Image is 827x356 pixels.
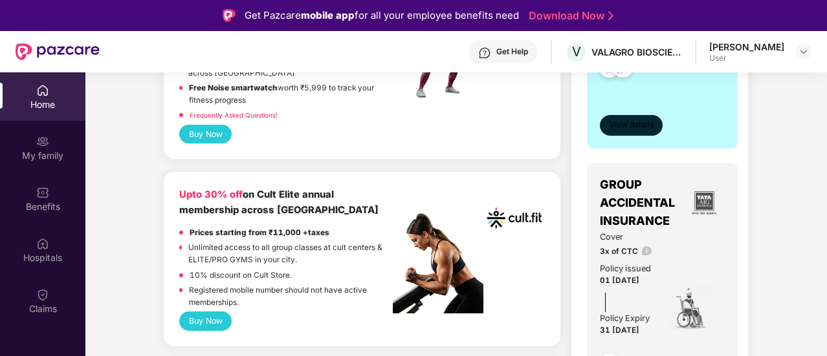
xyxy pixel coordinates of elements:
img: svg+xml;base64,PHN2ZyB3aWR0aD0iMjAiIGhlaWdodD0iMjAiIHZpZXdCb3g9IjAgMCAyMCAyMCIgZmlsbD0ibm9uZSIgeG... [36,135,49,148]
p: worth ₹5,999 to track your fitness progress [189,82,393,106]
span: View details [610,119,654,131]
button: Buy Now [179,311,232,330]
b: on Cult Elite annual membership across [GEOGRAPHIC_DATA] [179,189,379,215]
button: View details [600,115,663,136]
img: Logo [223,9,236,22]
div: VALAGRO BIOSCIENCES [591,46,682,58]
img: info [642,246,652,256]
span: 31 [DATE] [600,326,639,335]
img: cult.png [484,187,545,248]
span: Cover [600,231,652,244]
img: pc2.png [393,213,483,313]
div: Policy issued [600,262,651,275]
p: Unlimited access to all group classes at cult centers & ELITE/PRO GYMS in your city. [188,242,393,266]
strong: mobile app [301,9,355,21]
span: 01 [DATE] [600,276,639,285]
div: Get Pazcare for all your employee benefits need [245,8,519,23]
span: 3x of CTC [600,246,652,258]
div: Policy Expiry [600,312,650,325]
div: User [709,53,784,63]
a: Download Now [529,9,610,23]
div: Get Help [496,47,528,57]
b: Upto 30% off [179,189,243,200]
img: Stroke [608,9,613,23]
span: GROUP ACCIDENTAL INSURANCE [600,176,683,231]
img: svg+xml;base64,PHN2ZyBpZD0iSG9zcGl0YWxzIiB4bWxucz0iaHR0cDovL3d3dy53My5vcmcvMjAwMC9zdmciIHdpZHRoPS... [36,237,49,250]
img: New Pazcare Logo [16,43,100,60]
button: Buy Now [179,125,232,143]
img: svg+xml;base64,PHN2ZyBpZD0iQ2xhaW0iIHhtbG5zPSJodHRwOi8vd3d3LnczLm9yZy8yMDAwL3N2ZyIgd2lkdGg9IjIwIi... [36,288,49,301]
img: svg+xml;base64,PHN2ZyBpZD0iQmVuZWZpdHMiIHhtbG5zPSJodHRwOi8vd3d3LnczLm9yZy8yMDAwL3N2ZyIgd2lkdGg9Ij... [36,186,49,199]
strong: Prices starting from ₹11,000 +taxes [190,228,329,237]
p: Registered mobile number should not have active memberships. [189,284,393,308]
img: svg+xml;base64,PHN2ZyBpZD0iRHJvcGRvd24tMzJ4MzIiIHhtbG5zPSJodHRwOi8vd3d3LnczLm9yZy8yMDAwL3N2ZyIgd2... [799,47,809,57]
img: icon [668,286,713,331]
span: V [572,44,581,59]
img: svg+xml;base64,PHN2ZyBpZD0iSGVscC0zMngzMiIgeG1sbnM9Imh0dHA6Ly93d3cudzMub3JnLzIwMDAvc3ZnIiB3aWR0aD... [478,47,491,59]
img: svg+xml;base64,PHN2ZyBpZD0iSG9tZSIgeG1sbnM9Imh0dHA6Ly93d3cudzMub3JnLzIwMDAvc3ZnIiB3aWR0aD0iMjAiIG... [36,84,49,97]
p: 10% discount on Cult Store. [190,269,292,282]
img: insurerLogo [687,185,722,220]
a: Frequently Asked Questions! [190,111,278,119]
strong: Free Noise smartwatch [189,83,278,92]
div: [PERSON_NAME] [709,41,784,53]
